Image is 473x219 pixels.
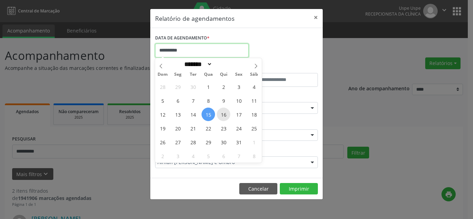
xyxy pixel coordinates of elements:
span: Outubro 29, 2025 [202,135,215,149]
span: Outubro 23, 2025 [217,121,230,135]
span: Outubro 17, 2025 [232,108,246,121]
label: DATA DE AGENDAMENTO [155,33,209,44]
span: Setembro 30, 2025 [186,80,200,93]
span: Setembro 28, 2025 [156,80,169,93]
span: Sáb [247,72,262,77]
span: Novembro 8, 2025 [247,149,261,163]
span: Outubro 5, 2025 [156,94,169,107]
button: Close [309,9,323,26]
span: Outubro 28, 2025 [186,135,200,149]
span: Outubro 30, 2025 [217,135,230,149]
span: Outubro 1, 2025 [202,80,215,93]
span: Outubro 16, 2025 [217,108,230,121]
span: Outubro 24, 2025 [232,121,246,135]
span: Ter [186,72,201,77]
span: Novembro 7, 2025 [232,149,246,163]
span: Novembro 3, 2025 [171,149,185,163]
span: Outubro 22, 2025 [202,121,215,135]
h5: Relatório de agendamentos [155,14,234,23]
span: Outubro 20, 2025 [171,121,185,135]
span: Outubro 13, 2025 [171,108,185,121]
span: Outubro 15, 2025 [202,108,215,121]
span: Outubro 9, 2025 [217,94,230,107]
span: Outubro 18, 2025 [247,108,261,121]
span: Outubro 12, 2025 [156,108,169,121]
span: Outubro 10, 2025 [232,94,246,107]
span: Outubro 26, 2025 [156,135,169,149]
span: Outubro 6, 2025 [171,94,185,107]
span: Outubro 21, 2025 [186,121,200,135]
span: Outubro 25, 2025 [247,121,261,135]
span: Outubro 27, 2025 [171,135,185,149]
select: Month [182,61,212,68]
span: Dom [155,72,170,77]
span: Outubro 7, 2025 [186,94,200,107]
span: Outubro 31, 2025 [232,135,246,149]
span: Seg [170,72,186,77]
span: Novembro 6, 2025 [217,149,230,163]
span: Novembro 4, 2025 [186,149,200,163]
button: Imprimir [280,183,318,195]
span: Novembro 2, 2025 [156,149,169,163]
span: Setembro 29, 2025 [171,80,185,93]
label: ATÉ [238,62,318,73]
span: Novembro 5, 2025 [202,149,215,163]
span: Qua [201,72,216,77]
span: Novembro 1, 2025 [247,135,261,149]
input: Year [212,61,235,68]
span: Outubro 3, 2025 [232,80,246,93]
span: Outubro 2, 2025 [217,80,230,93]
span: Outubro 8, 2025 [202,94,215,107]
span: Outubro 14, 2025 [186,108,200,121]
span: Sex [231,72,247,77]
span: Outubro 19, 2025 [156,121,169,135]
span: Qui [216,72,231,77]
span: Outubro 4, 2025 [247,80,261,93]
button: Cancelar [239,183,277,195]
span: Outubro 11, 2025 [247,94,261,107]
